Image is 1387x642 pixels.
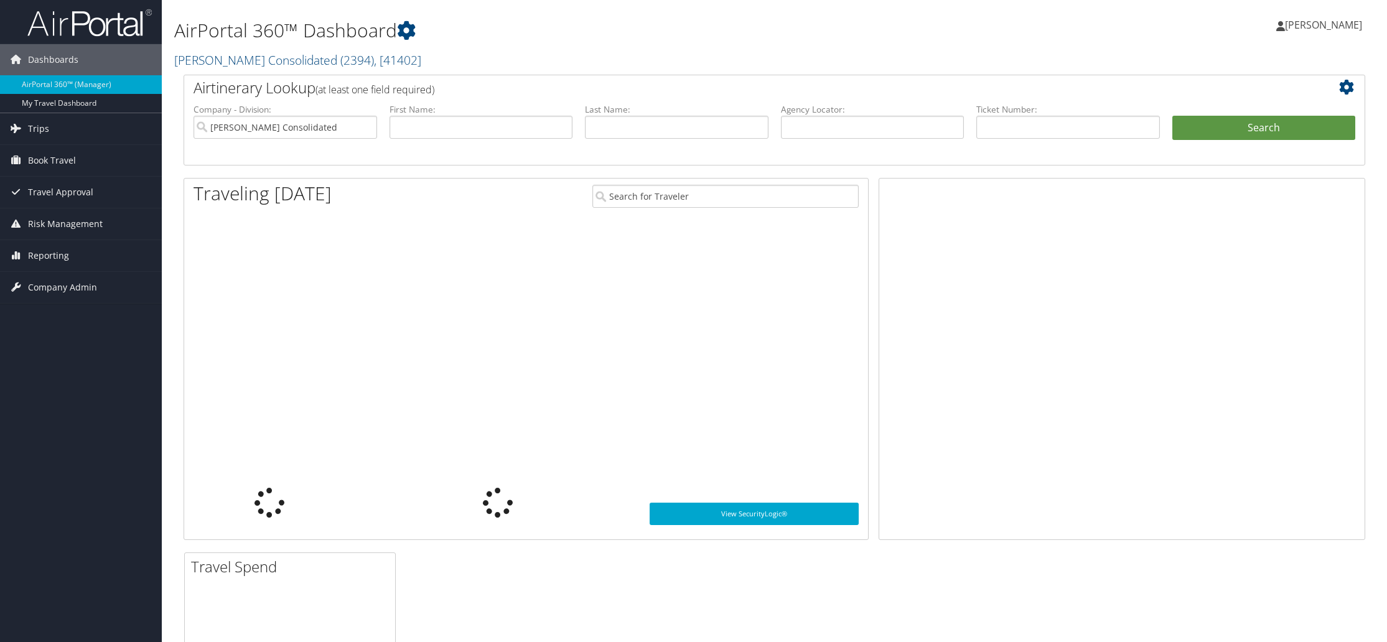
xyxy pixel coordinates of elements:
[28,240,69,271] span: Reporting
[28,272,97,303] span: Company Admin
[1276,6,1375,44] a: [PERSON_NAME]
[194,180,332,207] h1: Traveling [DATE]
[191,556,395,577] h2: Travel Spend
[28,44,78,75] span: Dashboards
[27,8,152,37] img: airportal-logo.png
[1172,116,1356,141] button: Search
[1285,18,1362,32] span: [PERSON_NAME]
[28,113,49,144] span: Trips
[781,103,964,116] label: Agency Locator:
[28,177,93,208] span: Travel Approval
[340,52,374,68] span: ( 2394 )
[315,83,434,96] span: (at least one field required)
[585,103,768,116] label: Last Name:
[174,52,421,68] a: [PERSON_NAME] Consolidated
[976,103,1160,116] label: Ticket Number:
[194,103,377,116] label: Company - Division:
[374,52,421,68] span: , [ 41402 ]
[592,185,859,208] input: Search for Traveler
[390,103,573,116] label: First Name:
[194,77,1257,98] h2: Airtinerary Lookup
[650,503,859,525] a: View SecurityLogic®
[28,208,103,240] span: Risk Management
[28,145,76,176] span: Book Travel
[174,17,974,44] h1: AirPortal 360™ Dashboard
